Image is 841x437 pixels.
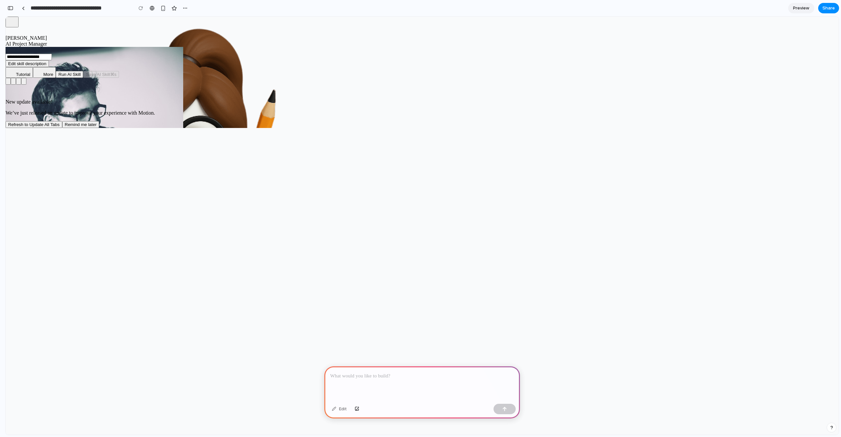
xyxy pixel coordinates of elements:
[793,5,809,11] span: Preview
[50,54,78,61] button: Run AI Skill
[822,5,835,11] span: Share
[27,50,50,61] button: More
[57,105,94,111] button: Remind me later
[105,55,109,60] span: ⌘
[788,3,814,13] a: Preview
[818,3,839,13] button: Share
[109,55,111,60] span: s
[78,54,113,61] button: Save AI Skill⌘s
